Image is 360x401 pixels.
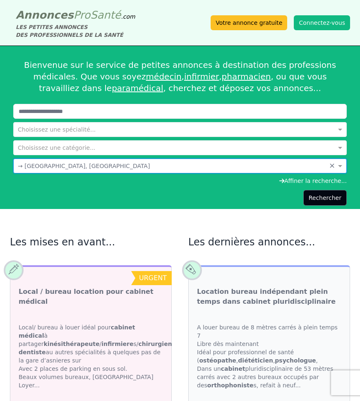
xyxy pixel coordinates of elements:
[184,72,219,82] a: infirmier
[10,315,171,398] div: Local/ bureau à louer idéal pour à partager / s/ au autres spécialités à quelques pas de la gare ...
[139,274,167,282] span: urgent
[16,9,135,21] a: AnnoncesProSanté.com
[10,235,172,249] h2: Les mises en avant...
[294,15,350,30] button: Connectez-vous
[207,382,254,389] strong: orthophoniste
[189,315,350,398] div: A louer bureau de 8 mètres carrés à plein temps 7 Libre dès maintenant Idéal pour professionnel d...
[303,190,347,206] button: Rechercher
[121,13,135,20] span: .com
[112,83,163,93] a: paramédical
[139,341,172,347] strong: chirurgien
[199,357,236,364] strong: ostéopathe
[222,72,271,82] a: pharmacien
[44,341,100,347] strong: kinési
[211,15,287,30] a: Votre annonce gratuite
[101,341,133,347] strong: infirmiere
[16,23,135,39] div: LES PETITES ANNONCES DES PROFESSIONNELS DE LA SANTÉ
[19,287,163,307] a: Local / bureau location pour cabinet médical
[188,235,350,249] h2: Les dernières annonces...
[275,357,316,364] strong: psychologue
[329,162,336,170] span: Clear all
[221,365,245,372] strong: cabinet
[90,9,121,21] span: Santé
[74,9,91,21] span: Pro
[146,72,182,82] a: médecin
[197,287,341,307] a: Location bureau indépendant plein temps dans cabinet pluridisciplinaire
[238,357,273,364] strong: diététicien
[16,9,74,21] span: Annonces
[13,49,347,104] div: Bienvenue sur le service de petites annonces à destination des professions médicales. Que vous so...
[19,349,46,355] strong: dentiste
[13,177,347,185] div: Affiner la recherche...
[63,341,99,347] strong: thérapeute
